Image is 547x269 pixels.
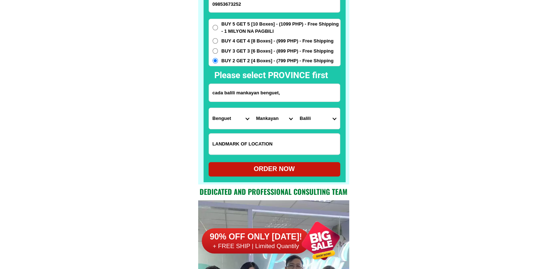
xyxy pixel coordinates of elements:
[214,69,406,82] h2: Please select PROVINCE first
[213,38,218,44] input: BUY 4 GET 4 [8 Boxes] - (999 PHP) - Free Shipping
[209,164,340,174] div: ORDER NOW
[222,37,334,45] span: BUY 4 GET 4 [8 Boxes] - (999 PHP) - Free Shipping
[222,21,340,35] span: BUY 5 GET 5 [10 Boxes] - (1099 PHP) - Free Shipping - 1 MILYON NA PAGBILI
[209,134,340,154] input: Input LANDMARKOFLOCATION
[209,108,252,129] select: Select province
[222,57,334,64] span: BUY 2 GET 2 [4 Boxes] - (799 PHP) - Free Shipping
[213,48,218,54] input: BUY 3 GET 3 [6 Boxes] - (899 PHP) - Free Shipping
[222,48,334,55] span: BUY 3 GET 3 [6 Boxes] - (899 PHP) - Free Shipping
[209,84,340,102] input: Input address
[296,108,339,129] select: Select commune
[198,186,349,197] h2: Dedicated and professional consulting team
[252,108,296,129] select: Select district
[213,58,218,63] input: BUY 2 GET 2 [4 Boxes] - (799 PHP) - Free Shipping
[202,242,310,250] h6: + FREE SHIP | Limited Quantily
[213,25,218,30] input: BUY 5 GET 5 [10 Boxes] - (1099 PHP) - Free Shipping - 1 MILYON NA PAGBILI
[202,232,310,242] h6: 90% OFF ONLY [DATE]!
